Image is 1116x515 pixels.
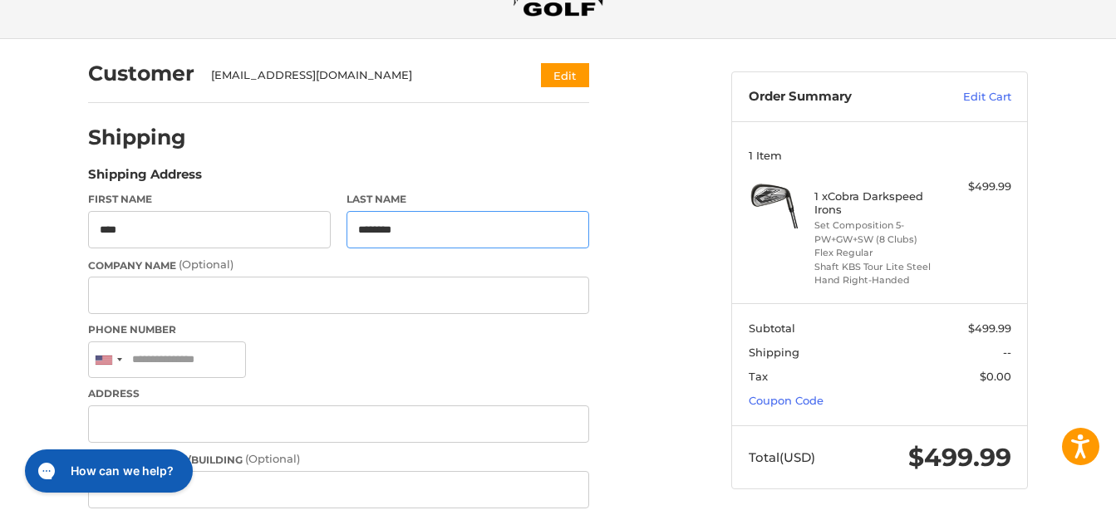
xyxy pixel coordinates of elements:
[927,89,1011,105] a: Edit Cart
[749,346,799,359] span: Shipping
[88,192,331,207] label: First Name
[749,321,795,335] span: Subtotal
[88,386,589,401] label: Address
[347,192,589,207] label: Last Name
[1003,346,1011,359] span: --
[749,449,815,465] span: Total (USD)
[980,370,1011,383] span: $0.00
[908,442,1011,473] span: $499.99
[749,149,1011,162] h3: 1 Item
[245,452,300,465] small: (Optional)
[89,342,127,378] div: United States: +1
[814,246,941,260] li: Flex Regular
[749,370,768,383] span: Tax
[814,218,941,246] li: Set Composition 5-PW+GW+SW (8 Clubs)
[211,67,509,84] div: [EMAIL_ADDRESS][DOMAIN_NAME]
[88,322,589,337] label: Phone Number
[749,89,927,105] h3: Order Summary
[179,257,234,271] small: (Optional)
[88,451,589,468] label: Apartment/Suite/Building
[88,257,589,273] label: Company Name
[946,179,1011,195] div: $499.99
[814,273,941,287] li: Hand Right-Handed
[749,394,823,407] a: Coupon Code
[88,61,194,86] h2: Customer
[814,260,941,274] li: Shaft KBS Tour Lite Steel
[88,125,186,150] h2: Shipping
[814,189,941,217] h4: 1 x Cobra Darkspeed Irons
[88,165,202,192] legend: Shipping Address
[541,63,589,87] button: Edit
[17,444,198,498] iframe: Gorgias live chat messenger
[968,321,1011,335] span: $499.99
